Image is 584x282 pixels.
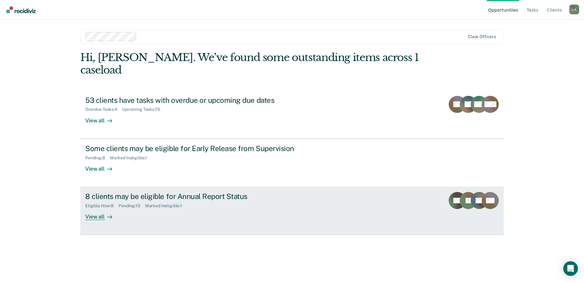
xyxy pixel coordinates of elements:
[122,107,165,112] div: Upcoming Tasks : 76
[569,5,579,14] button: Profile dropdown button
[85,155,110,161] div: Pending : 8
[80,51,419,76] div: Hi, [PERSON_NAME]. We’ve found some outstanding items across 1 caseload
[85,160,119,172] div: View all
[569,5,579,14] div: L A
[85,96,300,105] div: 53 clients have tasks with overdue or upcoming due dates
[85,144,300,153] div: Some clients may be eligible for Early Release from Supervision
[85,107,122,112] div: Overdue Tasks : 4
[563,261,578,276] div: Open Intercom Messenger
[145,203,187,208] div: Marked Ineligible : 1
[468,34,496,39] div: Clear officers
[80,139,504,187] a: Some clients may be eligible for Early Release from SupervisionPending:8Marked Ineligible:1View all
[85,112,119,124] div: View all
[80,91,504,139] a: 53 clients have tasks with overdue or upcoming due datesOverdue Tasks:4Upcoming Tasks:76View all
[85,208,119,220] div: View all
[85,192,300,201] div: 8 clients may be eligible for Annual Report Status
[110,155,152,161] div: Marked Ineligible : 1
[80,187,504,235] a: 8 clients may be eligible for Annual Report StatusEligible Now:8Pending:13Marked Ineligible:1View...
[119,203,145,208] div: Pending : 13
[85,203,119,208] div: Eligible Now : 8
[6,6,36,13] img: Recidiviz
